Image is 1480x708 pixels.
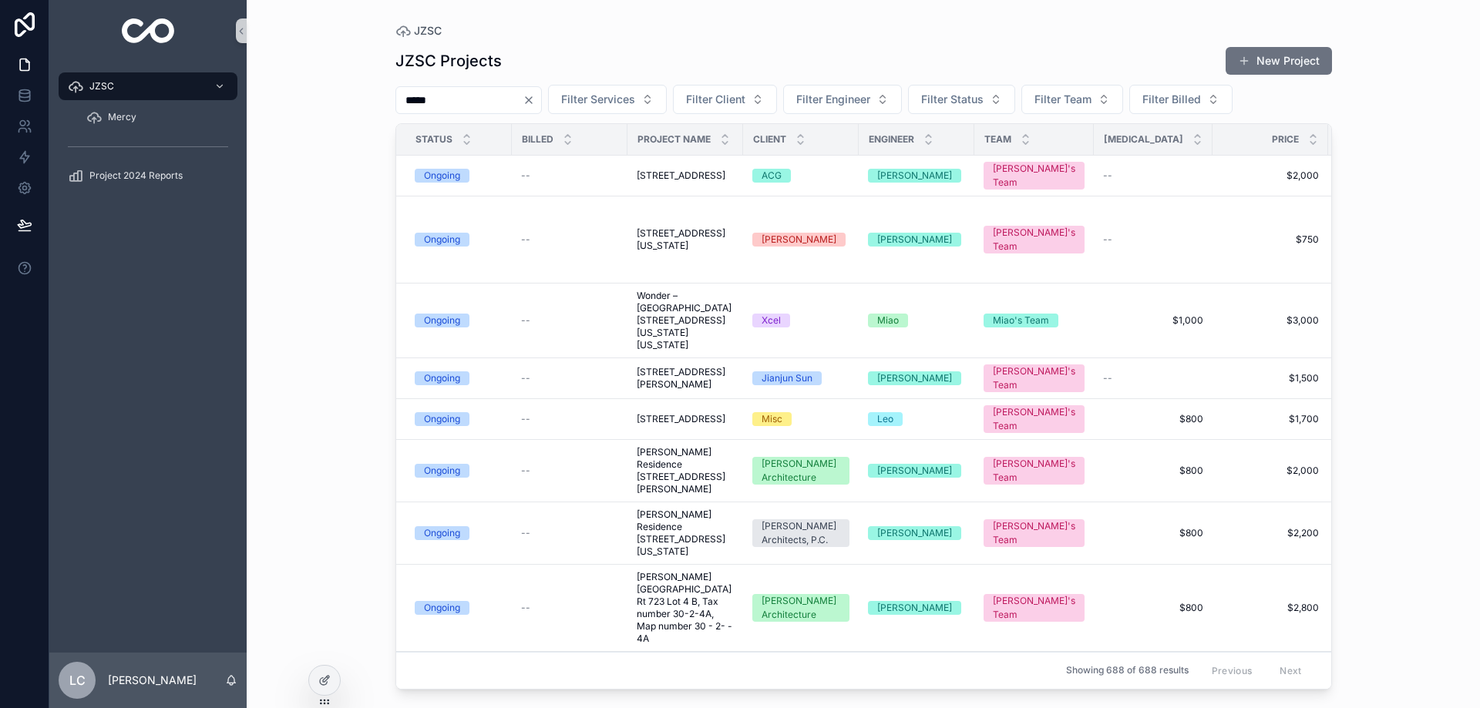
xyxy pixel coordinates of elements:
a: $1,000 [1103,314,1203,327]
div: [PERSON_NAME]'s Team [993,457,1075,485]
a: [PERSON_NAME]'s Team [984,457,1085,485]
span: Filter Team [1034,92,1091,107]
span: $2,200 [1222,527,1319,539]
span: Filter Status [921,92,984,107]
div: Ongoing [424,601,460,615]
span: Engineer [869,133,914,146]
span: Status [415,133,452,146]
button: Select Button [1021,85,1123,114]
a: -- [521,233,618,246]
div: Misc [762,412,782,426]
a: ACG [752,169,849,183]
a: Ongoing [415,371,503,385]
div: Ongoing [424,314,460,327]
a: Ongoing [415,412,503,426]
div: Miao [877,314,899,327]
div: [PERSON_NAME]'s Team [993,405,1075,433]
a: [STREET_ADDRESS] [637,169,734,182]
a: [STREET_ADDRESS][PERSON_NAME] [637,366,734,391]
span: -- [521,372,530,384]
span: $2,000 [1222,169,1319,182]
span: Price [1272,133,1299,146]
div: [PERSON_NAME]'s Team [993,162,1075,190]
a: New Project [1226,47,1332,75]
span: -- [521,413,530,425]
span: Team [984,133,1011,146]
div: [PERSON_NAME]'s Team [993,364,1075,392]
a: Misc [752,412,849,426]
div: [PERSON_NAME] [877,371,952,385]
a: Ongoing [415,233,503,247]
div: Ongoing [424,169,460,183]
span: $800 [1103,602,1203,614]
a: -- [1103,169,1203,182]
a: [PERSON_NAME]'s Team [984,405,1085,433]
a: [PERSON_NAME] [868,169,965,183]
span: Billed [522,133,553,146]
a: [PERSON_NAME]'s Team [984,162,1085,190]
a: Miao [868,314,965,327]
a: Project 2024 Reports [59,162,237,190]
a: Ongoing [415,314,503,327]
div: Ongoing [424,233,460,247]
a: Xcel [752,314,849,327]
a: -- [521,527,618,539]
h1: JZSC Projects [395,50,502,72]
div: Jianjun Sun [762,371,812,385]
span: [STREET_ADDRESS] [637,169,725,182]
a: $2,000 [1222,465,1319,477]
a: Ongoing [415,526,503,540]
span: $800 [1103,527,1203,539]
a: -- [521,169,618,182]
a: [PERSON_NAME] [868,601,965,615]
button: Select Button [1129,85,1233,114]
span: Client [753,133,786,146]
div: [PERSON_NAME] [877,526,952,540]
div: [PERSON_NAME] Architects, P.C. [762,519,840,547]
button: Select Button [908,85,1015,114]
button: Select Button [783,85,902,114]
span: -- [521,314,530,327]
a: -- [1103,233,1203,246]
a: Mercy [77,103,237,131]
div: Leo [877,412,893,426]
a: JZSC [59,72,237,100]
span: LC [69,671,86,690]
span: Filter Billed [1142,92,1201,107]
a: [PERSON_NAME] Residence [STREET_ADDRESS][US_STATE] [637,508,734,558]
a: Jianjun Sun [752,371,849,385]
a: -- [521,372,618,384]
button: Select Button [548,85,667,114]
a: -- [521,314,618,327]
span: Project Name [637,133,711,146]
a: -- [521,602,618,614]
span: -- [521,465,530,477]
span: -- [1103,233,1112,246]
a: Wonder – [GEOGRAPHIC_DATA] [STREET_ADDRESS][US_STATE][US_STATE] [637,290,734,351]
a: [PERSON_NAME] [868,371,965,385]
span: JZSC [414,23,442,39]
div: [PERSON_NAME] Architecture [762,594,840,622]
a: [PERSON_NAME]'s Team [984,226,1085,253]
button: Select Button [673,85,777,114]
div: Xcel [762,314,781,327]
span: -- [521,527,530,539]
div: Miao's Team [993,314,1049,327]
a: -- [521,413,618,425]
div: [PERSON_NAME] Architecture [762,457,840,485]
span: Filter Engineer [796,92,870,107]
a: $750 [1222,233,1319,246]
a: $800 [1103,413,1203,425]
img: App logo [122,18,175,43]
div: [PERSON_NAME] [762,233,836,247]
a: [PERSON_NAME] Architecture [752,457,849,485]
a: [PERSON_NAME][GEOGRAPHIC_DATA] Rt 723 Lot 4 B, Tax number 30-2-4A, Map number 30 - 2- - 4A [637,571,734,645]
a: $3,000 [1222,314,1319,327]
